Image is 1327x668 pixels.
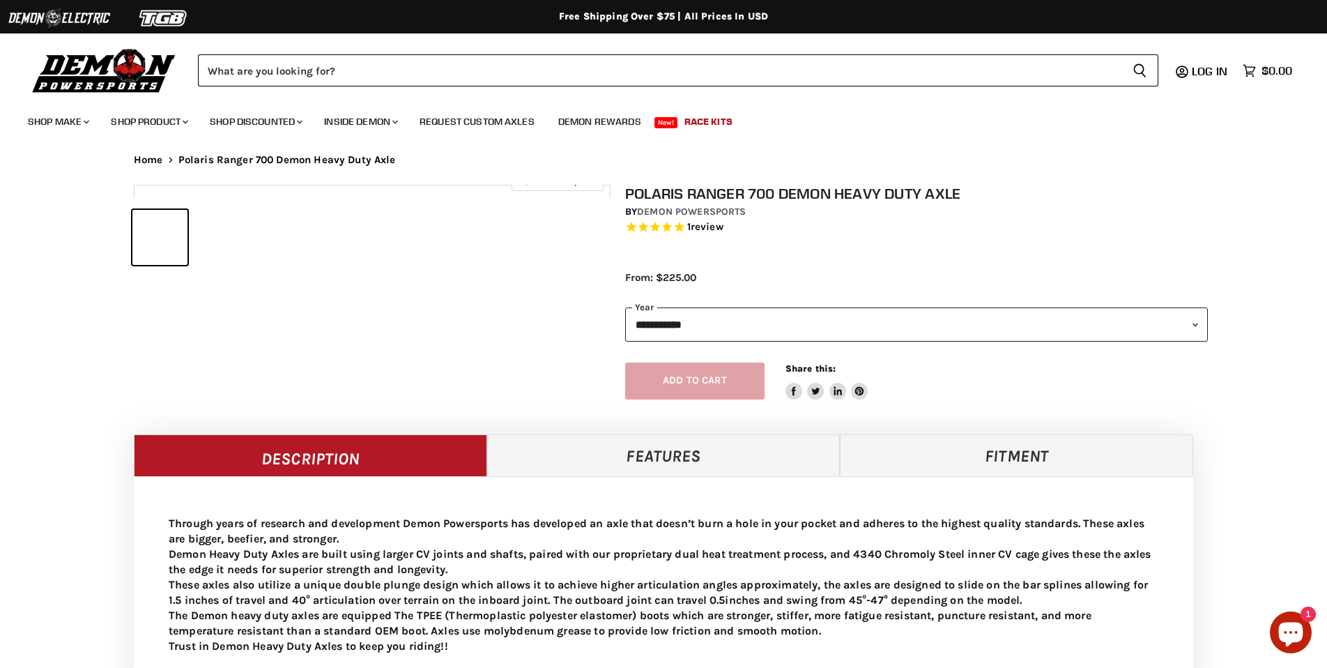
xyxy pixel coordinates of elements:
span: review [691,220,723,233]
a: Home [134,154,163,166]
button: IMAGE thumbnail [251,210,306,265]
a: Shop Product [100,107,197,136]
input: Search [198,54,1121,86]
a: Demon Rewards [548,107,652,136]
button: IMAGE thumbnail [310,210,365,265]
button: Search [1121,54,1158,86]
span: 1 reviews [687,220,723,233]
aside: Share this: [785,363,868,400]
a: Fitment [840,434,1193,476]
a: Features [487,434,841,476]
form: Product [198,54,1158,86]
span: Polaris Ranger 700 Demon Heavy Duty Axle [178,154,396,166]
div: Free Shipping Over $75 | All Prices In USD [106,10,1221,23]
span: Share this: [785,363,836,374]
select: year [625,308,1208,342]
span: Rated 5.0 out of 5 stars 1 reviews [625,220,1208,235]
span: From: $225.00 [625,271,696,284]
img: Demon Powersports [28,45,181,95]
a: Race Kits [674,107,743,136]
a: Shop Make [17,107,98,136]
a: Log in [1186,65,1236,77]
button: IMAGE thumbnail [132,210,187,265]
inbox-online-store-chat: Shopify online store chat [1266,612,1316,657]
a: Inside Demon [314,107,406,136]
div: by [625,204,1208,220]
span: $0.00 [1261,64,1292,77]
a: Request Custom Axles [409,107,545,136]
span: Log in [1192,64,1227,78]
ul: Main menu [17,102,1289,136]
span: New! [654,117,678,128]
a: Shop Discounted [199,107,311,136]
img: TGB Logo 2 [112,5,216,31]
nav: Breadcrumbs [106,154,1221,166]
a: Demon Powersports [637,206,746,218]
span: Click to expand [519,176,596,186]
button: IMAGE thumbnail [192,210,247,265]
p: Through years of research and development Demon Powersports has developed an axle that doesn’t bu... [169,516,1158,654]
a: $0.00 [1236,61,1299,81]
img: Demon Electric Logo 2 [7,5,112,31]
h1: Polaris Ranger 700 Demon Heavy Duty Axle [625,185,1208,202]
a: Description [134,434,487,476]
